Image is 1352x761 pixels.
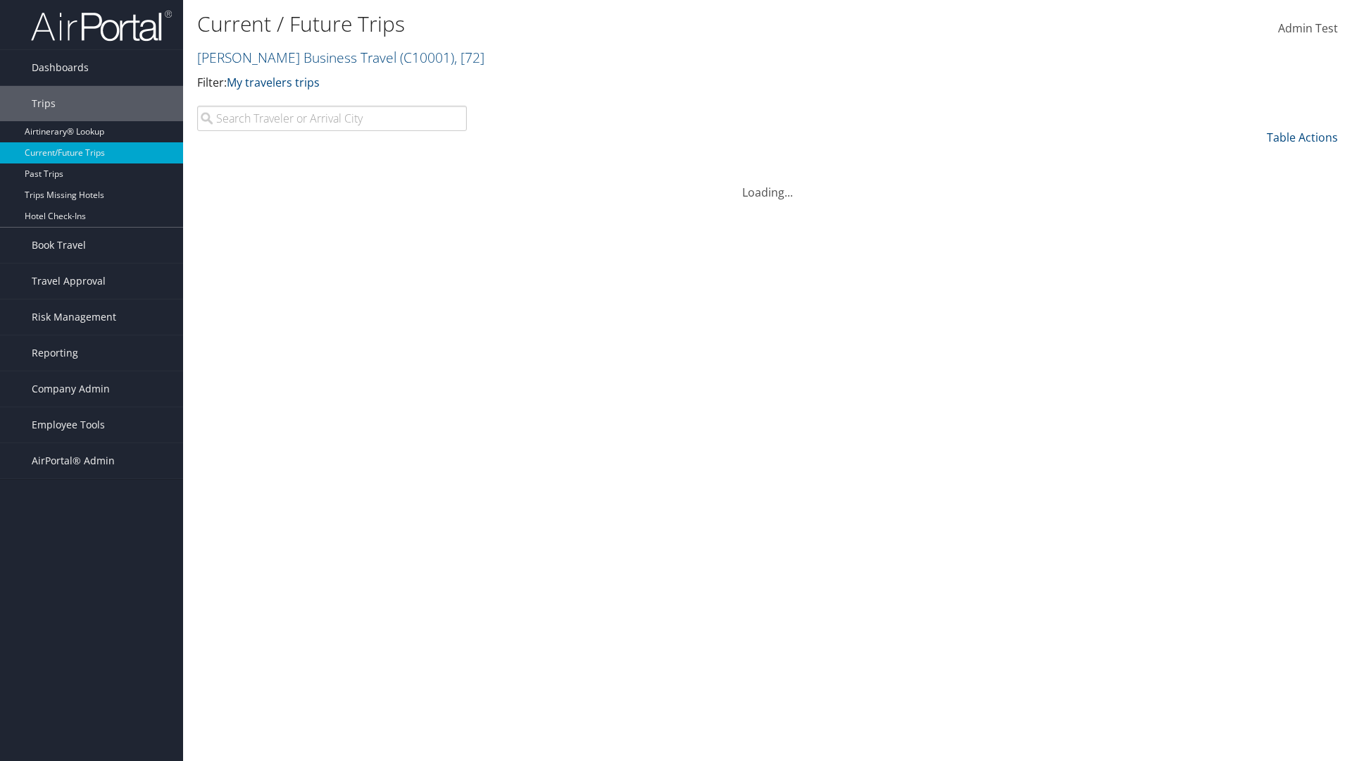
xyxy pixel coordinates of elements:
[32,371,110,407] span: Company Admin
[197,48,484,67] a: [PERSON_NAME] Business Travel
[454,48,484,67] span: , [ 72 ]
[227,75,320,90] a: My travelers trips
[400,48,454,67] span: ( C10001 )
[1267,130,1338,145] a: Table Actions
[197,106,467,131] input: Search Traveler or Arrival City
[1278,20,1338,36] span: Admin Test
[32,407,105,443] span: Employee Tools
[32,443,115,478] span: AirPortal® Admin
[197,74,958,92] p: Filter:
[32,228,86,263] span: Book Travel
[197,167,1338,201] div: Loading...
[32,50,89,85] span: Dashboards
[32,264,106,299] span: Travel Approval
[1278,7,1338,51] a: Admin Test
[31,9,172,42] img: airportal-logo.png
[32,86,56,121] span: Trips
[32,335,78,371] span: Reporting
[32,299,116,335] span: Risk Management
[197,9,958,39] h1: Current / Future Trips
